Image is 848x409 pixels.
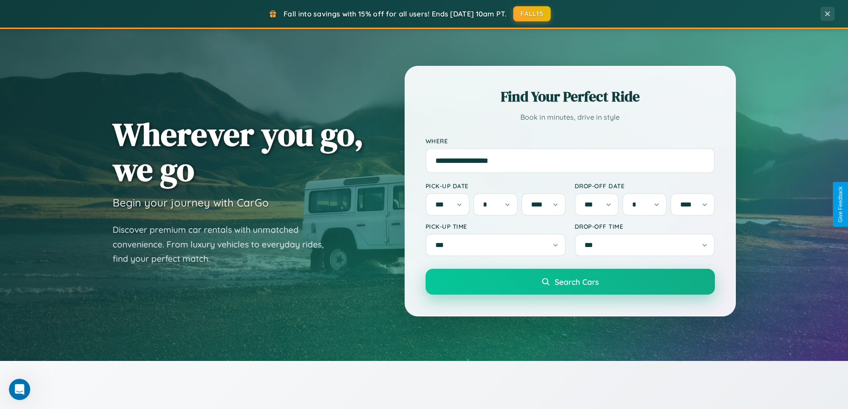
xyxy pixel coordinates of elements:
iframe: Intercom live chat [9,379,30,400]
p: Book in minutes, drive in style [426,111,715,124]
label: Drop-off Time [575,223,715,230]
h1: Wherever you go, we go [113,117,364,187]
span: Search Cars [555,277,599,287]
span: Fall into savings with 15% off for all users! Ends [DATE] 10am PT. [284,9,507,18]
button: Search Cars [426,269,715,295]
p: Discover premium car rentals with unmatched convenience. From luxury vehicles to everyday rides, ... [113,223,335,266]
label: Drop-off Date [575,182,715,190]
h2: Find Your Perfect Ride [426,87,715,106]
label: Pick-up Date [426,182,566,190]
label: Pick-up Time [426,223,566,230]
h3: Begin your journey with CarGo [113,196,269,209]
label: Where [426,137,715,145]
button: FALL15 [513,6,551,21]
div: Give Feedback [837,186,844,223]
